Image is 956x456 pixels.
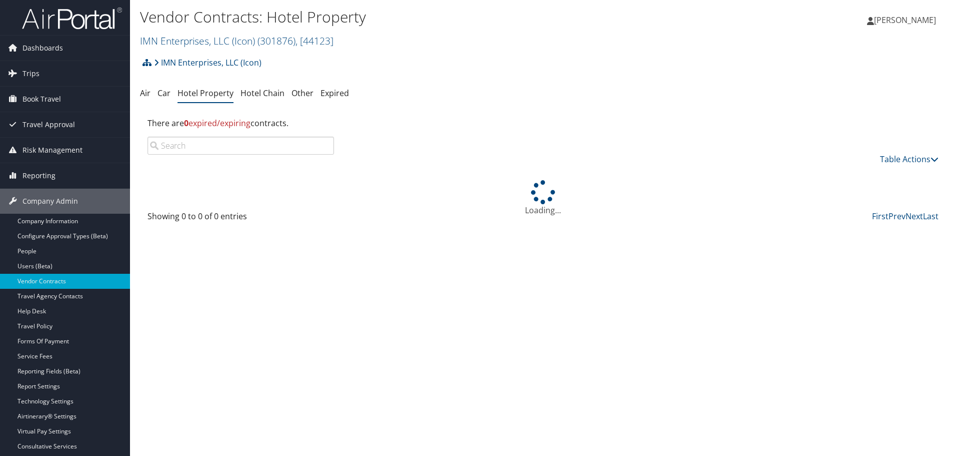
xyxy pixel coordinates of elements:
a: Air [140,88,150,99]
a: Next [905,211,923,222]
span: [PERSON_NAME] [874,15,936,26]
span: Travel Approval [22,112,75,137]
span: ( 301876 ) [257,34,295,48]
a: Last [923,211,938,222]
a: Table Actions [880,154,938,165]
a: First [872,211,888,222]
a: Other [291,88,313,99]
span: Company Admin [22,189,78,214]
h1: Vendor Contracts: Hotel Property [140,7,677,28]
a: Expired [320,88,349,99]
a: Prev [888,211,905,222]
a: IMN Enterprises, LLC (Icon) [140,34,333,48]
span: expired/expiring [184,118,250,129]
a: [PERSON_NAME] [867,5,946,35]
strong: 0 [184,118,188,129]
span: Reporting [22,163,55,188]
span: Risk Management [22,138,82,163]
a: IMN Enterprises, LLC (Icon) [154,53,261,73]
div: Loading... [140,180,946,216]
a: Hotel Property [177,88,233,99]
div: There are contracts. [140,110,946,137]
img: airportal-logo.png [22,7,122,30]
div: Showing 0 to 0 of 0 entries [147,210,334,227]
span: Dashboards [22,36,63,61]
input: Search [147,137,334,155]
span: , [ 44123 ] [295,34,333,48]
span: Book Travel [22,87,61,112]
a: Hotel Chain [240,88,284,99]
a: Car [157,88,170,99]
span: Trips [22,61,39,86]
